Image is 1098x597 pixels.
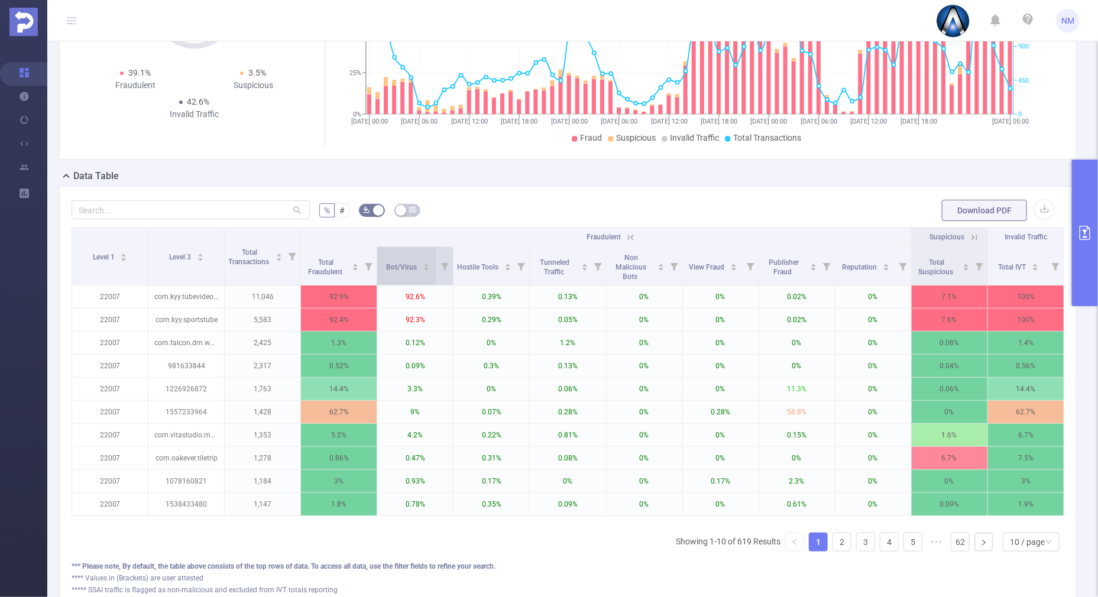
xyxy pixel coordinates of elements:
span: % [324,206,330,215]
span: Invalid Traffic [1005,233,1047,241]
p: 0.09% [530,493,605,515]
span: Total Transactions [228,248,271,266]
i: icon: caret-up [657,262,664,265]
i: icon: caret-up [121,252,127,255]
i: icon: caret-down [731,266,737,270]
p: 1.9% [988,493,1064,515]
li: Next Page [974,533,993,551]
p: 1.6% [912,424,987,446]
i: icon: caret-up [423,262,429,265]
p: 0% [607,493,682,515]
tspan: [DATE] 06:00 [601,118,637,125]
p: 3% [988,470,1064,492]
p: 0% [912,401,987,423]
p: 7.5% [988,447,1064,469]
i: icon: down [1045,538,1052,547]
p: 0.78% [377,493,453,515]
div: Sort [810,262,817,269]
p: 0.09% [912,493,987,515]
p: 0.06% [912,378,987,400]
p: 0.93% [377,470,453,492]
span: View Fraud [689,263,726,271]
p: com.kyy.tubevideosB [148,285,224,308]
tspan: 0 [1018,111,1022,118]
p: 0% [683,493,759,515]
p: 0% [759,332,835,354]
p: 0% [835,355,911,377]
a: 1 [809,533,827,551]
p: 5,583 [225,309,300,331]
p: 0.29% [454,309,529,331]
span: Total Transactions [733,133,801,142]
p: 0.13% [530,285,605,308]
i: icon: caret-down [504,266,511,270]
button: Download PDF [942,200,1027,221]
span: # [339,206,345,215]
p: 0.08% [530,447,605,469]
p: 1226926872 [148,378,224,400]
p: 92.3% [377,309,453,331]
i: icon: caret-down [810,266,817,270]
p: 11.3% [759,378,835,400]
span: Invalid Traffic [670,133,719,142]
p: 0% [835,309,911,331]
i: icon: caret-down [963,266,969,270]
p: 0% [835,378,911,400]
h2: Data Table [73,169,119,183]
tspan: [DATE] 00:00 [751,118,788,125]
p: 0.3% [454,355,529,377]
p: 0% [454,378,529,400]
li: 62 [951,533,970,551]
p: 2,425 [225,332,300,354]
p: 1,278 [225,447,300,469]
p: com.vitastudio.mahjong [148,424,224,446]
p: 0% [607,285,682,308]
p: 1.4% [988,332,1064,354]
p: 100% [988,309,1064,331]
p: 0.28% [683,401,759,423]
span: Fraud [580,133,602,142]
span: Suspicious [929,233,964,241]
i: icon: right [980,539,987,546]
p: 92.4% [301,309,377,331]
p: 0% [607,401,682,423]
li: Previous Page [785,533,804,551]
p: 0% [835,493,911,515]
a: 4 [880,533,898,551]
p: 1,353 [225,424,300,446]
a: 5 [904,533,922,551]
p: 1,428 [225,401,300,423]
p: 0.07% [454,401,529,423]
li: Showing 1-10 of 619 Results [676,533,780,551]
p: 7.6% [912,309,987,331]
div: Sort [963,262,970,269]
p: 0% [607,378,682,400]
p: 2,317 [225,355,300,377]
span: Fraudulent [587,233,621,241]
span: Publisher Fraud [769,258,799,276]
p: 0% [607,424,682,446]
div: Sort [352,262,359,269]
tspan: 450 [1018,77,1029,85]
p: 1,147 [225,493,300,515]
p: 0% [683,355,759,377]
i: icon: caret-up [963,262,969,265]
span: Level 3 [169,253,193,261]
p: 0% [835,285,911,308]
p: 58.8% [759,401,835,423]
i: icon: caret-up [197,252,203,255]
p: 0.28% [530,401,605,423]
p: 0% [835,470,911,492]
p: 0% [683,309,759,331]
li: 2 [833,533,851,551]
p: 22007 [72,447,148,469]
p: 1557233964 [148,401,224,423]
i: icon: caret-up [352,262,359,265]
p: 0% [683,378,759,400]
span: Hostile Tools [457,263,500,271]
p: 0.12% [377,332,453,354]
p: 0.05% [530,309,605,331]
i: icon: caret-down [657,266,664,270]
tspan: [DATE] 12:00 [451,118,488,125]
p: 3.3% [377,378,453,400]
